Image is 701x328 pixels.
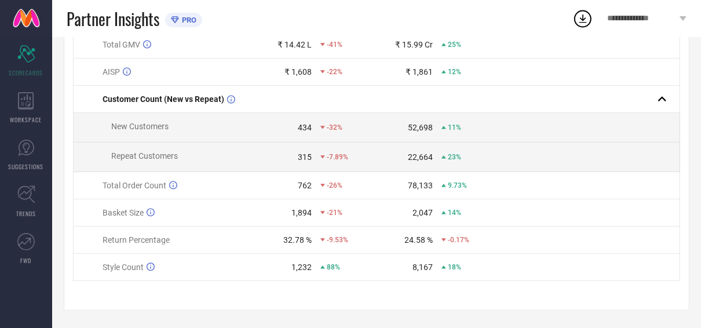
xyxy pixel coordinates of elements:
[291,208,312,217] div: 1,894
[103,208,144,217] span: Basket Size
[327,123,342,132] span: -32%
[103,181,166,190] span: Total Order Count
[448,41,461,49] span: 25%
[103,40,140,49] span: Total GMV
[103,235,170,245] span: Return Percentage
[327,68,342,76] span: -22%
[16,209,36,218] span: TRENDS
[284,67,312,76] div: ₹ 1,608
[448,181,467,189] span: 9.73%
[395,40,433,49] div: ₹ 15.99 Cr
[298,181,312,190] div: 762
[448,153,461,161] span: 23%
[406,67,433,76] div: ₹ 1,861
[327,181,342,189] span: -26%
[103,94,224,104] span: Customer Count (New vs Repeat)
[103,263,144,272] span: Style Count
[327,41,342,49] span: -41%
[412,208,433,217] div: 2,047
[278,40,312,49] div: ₹ 14.42 L
[448,68,461,76] span: 12%
[103,67,120,76] span: AISP
[412,263,433,272] div: 8,167
[9,162,44,171] span: SUGGESTIONS
[111,122,169,131] span: New Customers
[408,152,433,162] div: 22,664
[283,235,312,245] div: 32.78 %
[572,8,593,29] div: Open download list
[298,152,312,162] div: 315
[327,209,342,217] span: -21%
[10,115,42,124] span: WORKSPACE
[111,151,178,161] span: Repeat Customers
[404,235,433,245] div: 24.58 %
[67,7,159,31] span: Partner Insights
[21,256,32,265] span: FWD
[9,68,43,77] span: SCORECARDS
[448,123,461,132] span: 11%
[179,16,196,24] span: PRO
[408,181,433,190] div: 78,133
[327,263,340,271] span: 88%
[298,123,312,132] div: 434
[448,263,461,271] span: 18%
[448,236,469,244] span: -0.17%
[448,209,461,217] span: 14%
[327,236,348,244] span: -9.53%
[327,153,348,161] span: -7.89%
[291,263,312,272] div: 1,232
[408,123,433,132] div: 52,698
